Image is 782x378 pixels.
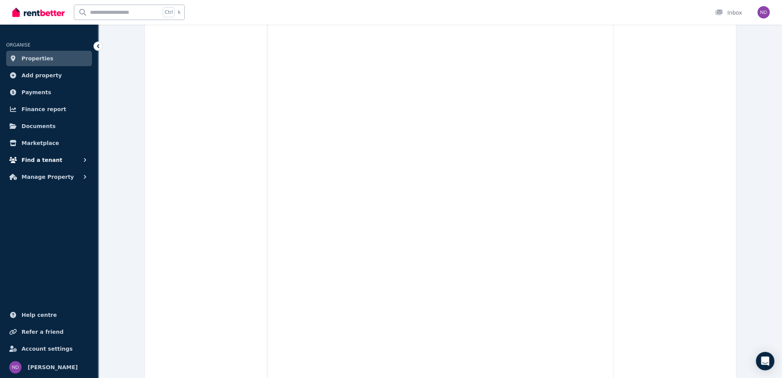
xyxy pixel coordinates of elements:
[6,102,92,117] a: Finance report
[22,310,57,320] span: Help centre
[22,54,53,63] span: Properties
[22,172,74,182] span: Manage Property
[6,307,92,323] a: Help centre
[6,51,92,66] a: Properties
[6,169,92,185] button: Manage Property
[22,122,56,131] span: Documents
[6,42,30,48] span: ORGANISE
[6,341,92,356] a: Account settings
[22,344,73,353] span: Account settings
[12,7,65,18] img: RentBetter
[715,9,742,17] div: Inbox
[22,105,66,114] span: Finance report
[178,9,180,15] span: k
[6,324,92,340] a: Refer a friend
[756,352,774,370] div: Open Intercom Messenger
[163,7,175,17] span: Ctrl
[22,155,62,165] span: Find a tenant
[6,85,92,100] a: Payments
[6,152,92,168] button: Find a tenant
[22,327,63,336] span: Refer a friend
[6,118,92,134] a: Documents
[28,363,78,372] span: [PERSON_NAME]
[757,6,770,18] img: Nick Dang
[6,135,92,151] a: Marketplace
[22,138,59,148] span: Marketplace
[6,68,92,83] a: Add property
[9,361,22,373] img: Nick Dang
[22,88,51,97] span: Payments
[22,71,62,80] span: Add property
